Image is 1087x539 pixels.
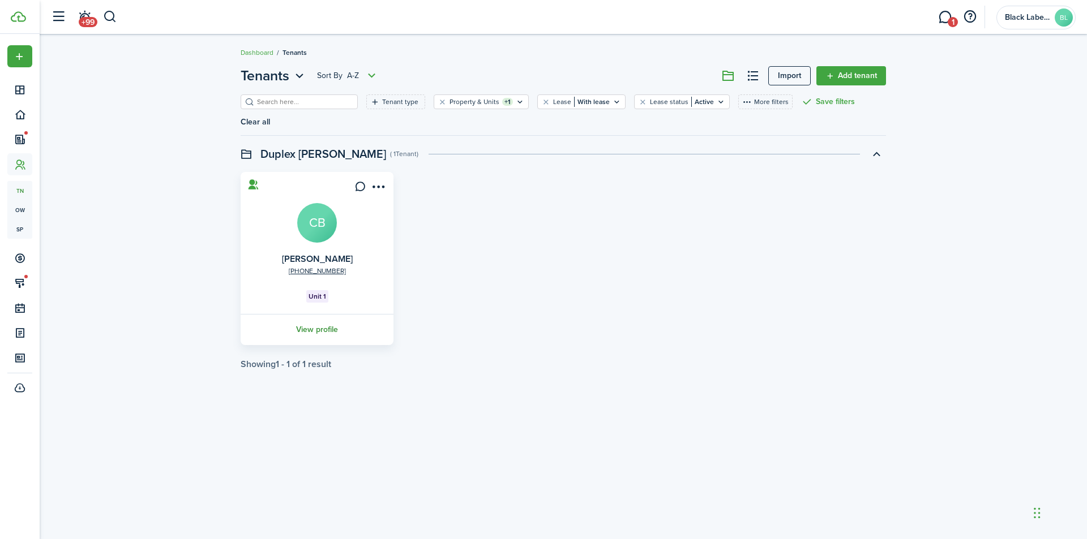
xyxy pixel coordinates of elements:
button: Search [103,7,117,27]
a: Notifications [74,3,95,32]
a: Add tenant [816,66,886,85]
a: ow [7,200,32,219]
button: Clear filter [438,97,447,106]
swimlane-title: Duplex [PERSON_NAME] [260,145,386,162]
span: Unit 1 [309,291,326,301]
filter-tag-label: Property & Units [450,97,499,107]
filter-tag-counter: +1 [502,98,513,106]
filter-tag: Open filter [434,94,529,109]
div: Drag [1034,496,1041,530]
span: A-Z [347,70,359,81]
button: More filters [738,94,793,109]
a: View profile [239,314,395,345]
button: Open menu [7,45,32,67]
span: Sort by [317,70,347,81]
div: Showing result [241,359,331,369]
a: CB [297,203,337,243]
span: Black Label Realty [1005,14,1050,21]
a: Messaging [934,3,956,32]
button: Open menu [369,181,387,196]
filter-tag: Open filter [634,94,730,109]
span: 1 [948,17,958,27]
filter-tag: Open filter [366,94,425,109]
avatar-text: BL [1055,8,1073,27]
button: Sort byA-Z [317,69,379,83]
filter-tag-value: Active [691,97,714,107]
button: Save filters [801,94,855,109]
button: Clear filter [638,97,648,106]
a: Dashboard [241,48,273,58]
button: Open resource center [960,7,979,27]
button: Open sidebar [48,6,69,28]
filter-tag-label: Tenant type [382,97,418,107]
iframe: Chat Widget [1030,485,1087,539]
swimlane-subtitle: ( 1 Tenant ) [390,149,418,159]
a: [PERSON_NAME] [282,252,353,265]
filter-tag-value: With lease [574,97,610,107]
filter-tag-label: Lease [553,97,571,107]
a: Import [768,66,811,85]
a: sp [7,219,32,239]
tenant-list-swimlane-item: Toggle accordion [241,172,886,369]
button: Clear all [241,118,270,127]
button: Open menu [241,66,307,86]
a: [PHONE_NUMBER] [289,266,346,276]
input: Search here... [254,97,354,107]
span: +99 [79,17,97,27]
span: Tenants [241,66,289,86]
a: tn [7,181,32,200]
button: Open menu [317,69,379,83]
button: Toggle accordion [867,144,886,163]
button: Tenants [241,66,307,86]
button: Clear filter [541,97,551,106]
img: TenantCloud [11,11,26,22]
filter-tag-label: Lease status [650,97,688,107]
span: Tenants [283,48,307,58]
pagination-page-total: 1 - 1 of 1 [276,357,306,370]
filter-tag: Open filter [537,94,626,109]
